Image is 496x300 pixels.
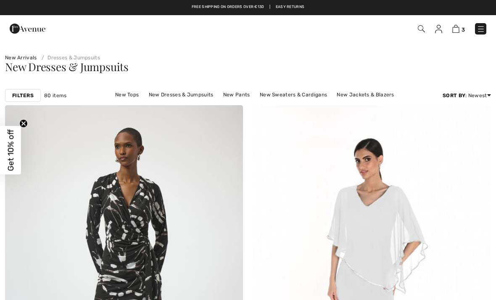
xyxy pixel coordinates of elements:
[332,89,398,100] a: New Jackets & Blazers
[192,4,264,10] a: Free shipping on orders over €130
[435,25,442,33] img: My Info
[12,92,34,99] strong: Filters
[418,25,425,32] img: Search
[5,55,37,61] a: New Arrivals
[111,89,143,100] a: New Tops
[5,59,129,74] span: New Dresses & Jumpsuits
[452,24,465,34] a: 3
[219,89,254,100] a: New Pants
[477,25,485,33] img: Menu
[276,4,305,10] a: Easy Returns
[10,20,45,37] img: 1ère Avenue
[443,92,491,99] div: : Newest
[38,55,100,61] a: Dresses & Jumpsuits
[256,89,331,100] a: New Sweaters & Cardigans
[452,25,459,33] img: Shopping Bag
[249,100,297,111] a: New Outerwear
[6,129,16,171] span: Get 10% off
[19,119,28,127] button: Close teaser
[213,100,248,111] a: New Skirts
[462,27,465,33] span: 3
[145,89,218,100] a: New Dresses & Jumpsuits
[44,92,66,99] span: 80 items
[10,24,45,32] a: 1ère Avenue
[443,93,465,98] strong: Sort By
